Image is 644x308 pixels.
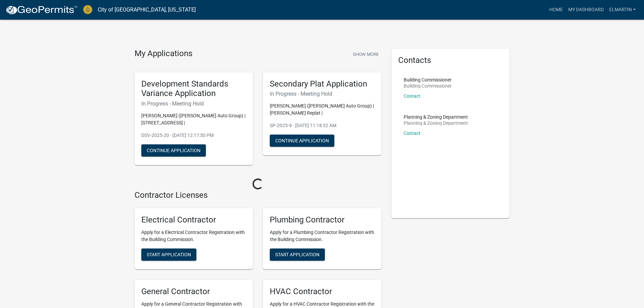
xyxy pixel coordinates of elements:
button: Start Application [270,248,325,261]
h5: HVAC Contractor [270,287,375,297]
h4: Contractor Licenses [135,190,381,200]
a: elmartin [606,3,639,16]
h5: Plumbing Contractor [270,215,375,225]
a: Contact [404,131,421,136]
p: Building Commissioner [404,77,452,82]
p: [PERSON_NAME] ([PERSON_NAME] Auto Group) | [STREET_ADDRESS] | [141,112,246,126]
h6: In Progress - Meeting Hold [270,91,375,97]
button: Start Application [141,248,196,261]
p: Apply for a Plumbing Contractor Registration with the Building Commission. [270,229,375,243]
a: Home [547,3,566,16]
h5: Secondary Plat Application [270,79,375,89]
h5: Contacts [398,55,503,65]
a: My Dashboard [566,3,606,16]
a: Contact [404,93,421,99]
h6: In Progress - Meeting Hold [141,100,246,107]
h5: General Contractor [141,287,246,297]
p: Building Commissioner [404,84,452,88]
button: Continue Application [270,135,334,147]
span: Start Application [275,252,319,257]
span: Start Application [147,252,191,257]
p: [PERSON_NAME] ([PERSON_NAME] Auto Group) | [PERSON_NAME] Replat | [270,102,375,117]
p: Apply for a Electrical Contractor Registration with the Building Commission. [141,229,246,243]
p: DSV-2025-20 - [DATE] 12:17:50 PM [141,132,246,139]
p: SP-2025-9 - [DATE] 11:18:32 AM [270,122,375,129]
a: City of [GEOGRAPHIC_DATA], [US_STATE] [98,4,196,16]
p: Planning & Zoning Department [404,115,468,119]
button: Show More [350,49,381,60]
h5: Electrical Contractor [141,215,246,225]
p: Planning & Zoning Department [404,121,468,125]
button: Continue Application [141,144,206,157]
h5: Development Standards Variance Application [141,79,246,99]
img: City of Jeffersonville, Indiana [83,5,92,14]
h4: My Applications [135,49,192,59]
